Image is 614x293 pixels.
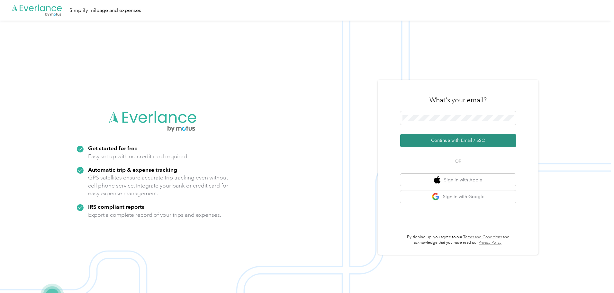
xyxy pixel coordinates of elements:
[447,158,469,165] span: OR
[88,211,221,219] p: Export a complete record of your trips and expenses.
[69,6,141,14] div: Simplify mileage and expenses
[400,190,516,203] button: google logoSign in with Google
[429,96,487,105] h3: What's your email?
[400,234,516,246] p: By signing up, you agree to our and acknowledge that you have read our .
[88,166,177,173] strong: Automatic trip & expense tracking
[88,203,144,210] strong: IRS compliant reports
[434,176,440,184] img: apple logo
[400,134,516,147] button: Continue with Email / SSO
[463,235,502,240] a: Terms and Conditions
[88,152,187,160] p: Easy set up with no credit card required
[88,174,229,197] p: GPS satellites ensure accurate trip tracking even without cell phone service. Integrate your bank...
[400,174,516,186] button: apple logoSign in with Apple
[479,240,501,245] a: Privacy Policy
[432,193,440,201] img: google logo
[88,145,138,151] strong: Get started for free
